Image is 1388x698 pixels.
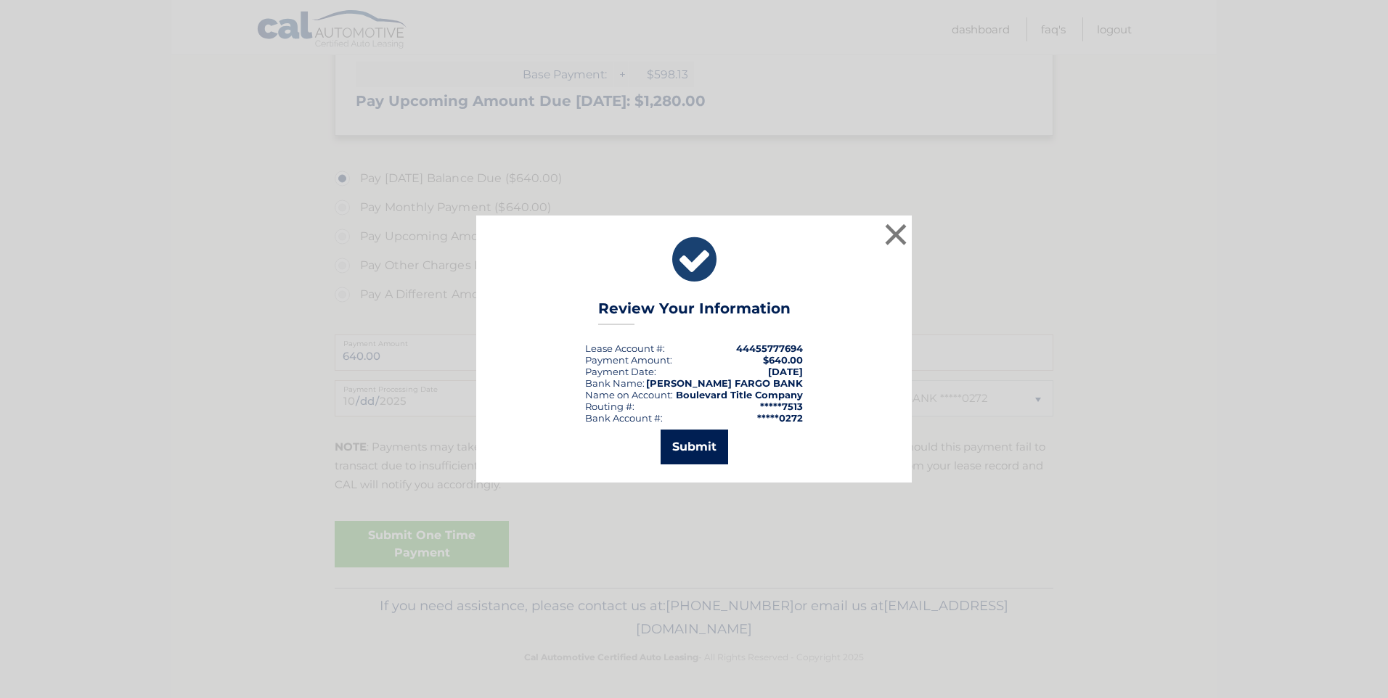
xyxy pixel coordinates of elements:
[736,342,803,354] strong: 44455777694
[585,342,665,354] div: Lease Account #:
[646,377,803,389] strong: [PERSON_NAME] FARGO BANK
[585,401,634,412] div: Routing #:
[661,430,728,464] button: Submit
[585,412,663,424] div: Bank Account #:
[585,366,654,377] span: Payment Date
[676,389,803,401] strong: Boulevard Title Company
[881,220,910,249] button: ×
[585,377,645,389] div: Bank Name:
[768,366,803,377] span: [DATE]
[585,366,656,377] div: :
[585,354,672,366] div: Payment Amount:
[598,300,791,325] h3: Review Your Information
[585,389,673,401] div: Name on Account:
[763,354,803,366] span: $640.00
